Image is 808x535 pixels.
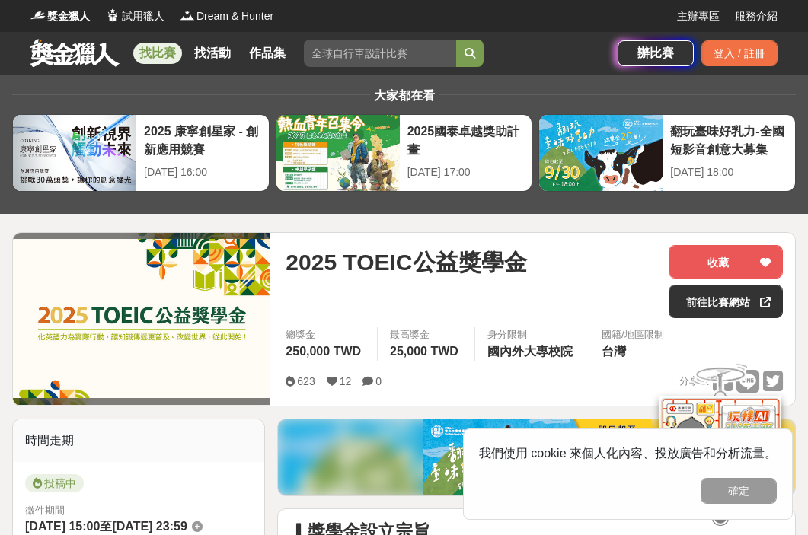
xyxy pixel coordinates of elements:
[144,164,261,180] div: [DATE] 16:00
[188,43,237,64] a: 找活動
[25,520,100,533] span: [DATE] 15:00
[735,8,778,24] a: 服務介紹
[407,164,525,180] div: [DATE] 17:00
[112,520,187,533] span: [DATE] 23:59
[13,419,264,462] div: 時間走期
[602,327,664,342] div: 國籍/地區限制
[122,8,164,24] span: 試用獵人
[677,8,720,24] a: 主辦專區
[286,327,365,342] span: 總獎金
[602,345,626,358] span: 台灣
[286,245,526,279] span: 2025 TOEIC公益獎學金
[390,345,458,358] span: 25,000 TWD
[340,375,352,387] span: 12
[276,114,533,192] a: 2025國泰卓越獎助計畫[DATE] 17:00
[487,345,573,358] span: 國內外大專校院
[375,375,382,387] span: 0
[669,245,783,279] button: 收藏
[304,40,456,67] input: 全球自行車設計比賽
[370,89,439,102] span: 大家都在看
[13,239,270,398] img: Cover Image
[701,478,777,504] button: 確定
[407,123,525,157] div: 2025國泰卓越獎助計畫
[30,8,46,23] img: Logo
[133,43,182,64] a: 找比賽
[180,8,273,24] a: LogoDream & Hunter
[297,375,315,387] span: 623
[538,114,796,192] a: 翻玩臺味好乳力-全國短影音創意大募集[DATE] 18:00
[25,474,84,492] span: 投稿中
[47,8,90,24] span: 獎金獵人
[701,40,778,66] div: 登入 / 註冊
[25,505,65,516] span: 徵件期間
[659,396,781,497] img: d2146d9a-e6f6-4337-9592-8cefde37ba6b.png
[144,123,261,157] div: 2025 康寧創星家 - 創新應用競賽
[423,419,651,495] img: 7b6cf212-c677-421d-84b6-9f9188593924.jpg
[105,8,164,24] a: Logo試用獵人
[12,114,270,192] a: 2025 康寧創星家 - 創新應用競賽[DATE] 16:00
[670,123,787,157] div: 翻玩臺味好乳力-全國短影音創意大募集
[243,43,292,64] a: 作品集
[100,520,112,533] span: 至
[618,40,694,66] a: 辦比賽
[286,345,361,358] span: 250,000 TWD
[390,327,462,342] span: 最高獎金
[196,8,273,24] span: Dream & Hunter
[30,8,90,24] a: Logo獎金獵人
[479,447,777,460] span: 我們使用 cookie 來個人化內容、投放廣告和分析流量。
[669,285,783,318] a: 前往比賽網站
[670,164,787,180] div: [DATE] 18:00
[487,327,576,342] div: 身分限制
[105,8,120,23] img: Logo
[180,8,195,23] img: Logo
